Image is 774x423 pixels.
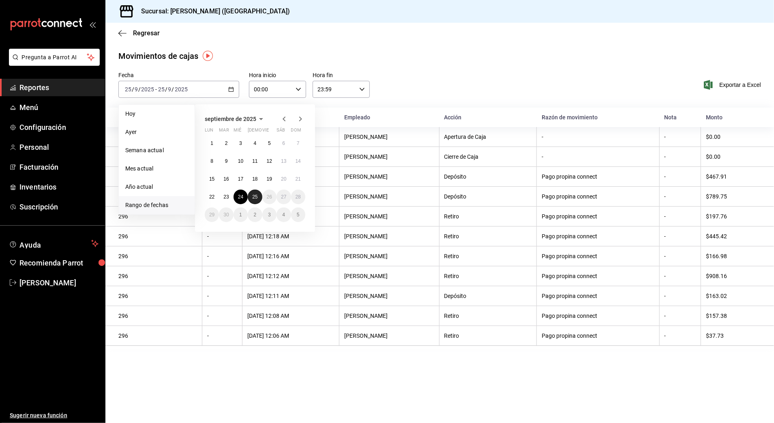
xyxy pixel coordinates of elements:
div: $0.00 [706,134,761,140]
div: $157.38 [706,313,761,319]
abbr: sábado [277,127,285,136]
button: 14 de septiembre de 2025 [291,154,305,168]
span: Sugerir nueva función [10,411,99,420]
abbr: 14 de septiembre de 2025 [296,158,301,164]
div: Razón de movimiento [542,114,654,121]
abbr: 5 de septiembre de 2025 [268,140,271,146]
div: [PERSON_NAME] [344,193,434,200]
abbr: 2 de octubre de 2025 [254,212,257,218]
div: [PERSON_NAME] [344,173,434,180]
div: 296 [118,273,197,279]
span: Regresar [133,29,160,37]
abbr: 10 de septiembre de 2025 [238,158,243,164]
abbr: 24 de septiembre de 2025 [238,194,243,200]
button: Exportar a Excel [705,80,761,90]
button: 18 de septiembre de 2025 [248,172,262,186]
button: 25 de septiembre de 2025 [248,190,262,204]
div: Pago propina connect [542,233,654,240]
abbr: 28 de septiembre de 2025 [296,194,301,200]
div: - [665,153,696,160]
span: Suscripción [19,201,99,212]
div: - [207,293,237,299]
abbr: 5 de octubre de 2025 [297,212,300,218]
div: - [542,134,654,140]
button: 15 de septiembre de 2025 [205,172,219,186]
span: Hoy [125,110,188,118]
button: Pregunta a Parrot AI [9,49,100,66]
input: -- [158,86,165,93]
div: Pago propina connect [542,173,654,180]
div: $0.00 [706,153,761,160]
div: - [665,233,696,240]
abbr: 7 de septiembre de 2025 [297,140,300,146]
button: 13 de septiembre de 2025 [277,154,291,168]
abbr: 21 de septiembre de 2025 [296,176,301,182]
div: - [665,253,696,259]
div: [DATE] 12:11 AM [247,293,334,299]
img: Tooltip marker [203,51,213,61]
span: Facturación [19,162,99,173]
abbr: martes [219,127,229,136]
label: Fecha [118,73,239,78]
div: $467.91 [706,173,761,180]
span: - [155,86,157,93]
button: Regresar [118,29,160,37]
span: / [132,86,134,93]
div: Pago propina connect [542,332,654,339]
div: 296 [118,313,197,319]
div: Depósito [444,293,532,299]
div: Cierre de Caja [444,153,532,160]
button: 4 de octubre de 2025 [277,207,291,222]
button: 28 de septiembre de 2025 [291,190,305,204]
abbr: 16 de septiembre de 2025 [223,176,229,182]
span: [PERSON_NAME] [19,277,99,288]
input: -- [168,86,172,93]
abbr: 6 de septiembre de 2025 [282,140,285,146]
div: 296 [118,213,197,220]
div: $445.42 [706,233,761,240]
div: [DATE] 12:16 AM [247,253,334,259]
div: Retiro [444,233,532,240]
button: 30 de septiembre de 2025 [219,207,233,222]
div: [PERSON_NAME] [344,293,434,299]
div: [PERSON_NAME] [344,213,434,220]
div: - [665,193,696,200]
button: 26 de septiembre de 2025 [262,190,277,204]
button: 3 de octubre de 2025 [262,207,277,222]
div: 296 [118,293,197,299]
div: - [207,273,237,279]
button: 3 de septiembre de 2025 [234,136,248,151]
div: - [665,313,696,319]
span: Inventarios [19,181,99,192]
div: [PERSON_NAME] [344,332,434,339]
button: 5 de septiembre de 2025 [262,136,277,151]
div: Pago propina connect [542,293,654,299]
button: 21 de septiembre de 2025 [291,172,305,186]
button: 23 de septiembre de 2025 [219,190,233,204]
abbr: 1 de octubre de 2025 [239,212,242,218]
div: [PERSON_NAME] [344,233,434,240]
button: septiembre de 2025 [205,114,266,124]
abbr: 19 de septiembre de 2025 [267,176,272,182]
div: $908.16 [706,273,761,279]
abbr: 9 de septiembre de 2025 [225,158,228,164]
abbr: viernes [262,127,269,136]
div: - [207,253,237,259]
div: - [665,173,696,180]
div: - [207,233,237,240]
span: Configuración [19,122,99,133]
div: [DATE] 12:12 AM [247,273,334,279]
abbr: 12 de septiembre de 2025 [267,158,272,164]
h3: Sucursal: [PERSON_NAME] ([GEOGRAPHIC_DATA]) [135,6,290,16]
button: 16 de septiembre de 2025 [219,172,233,186]
button: 19 de septiembre de 2025 [262,172,277,186]
button: 17 de septiembre de 2025 [234,172,248,186]
div: [PERSON_NAME] [344,273,434,279]
span: Personal [19,142,99,153]
abbr: domingo [291,127,301,136]
abbr: lunes [205,127,213,136]
div: Depósito [444,193,532,200]
div: Apertura de Caja [444,134,532,140]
